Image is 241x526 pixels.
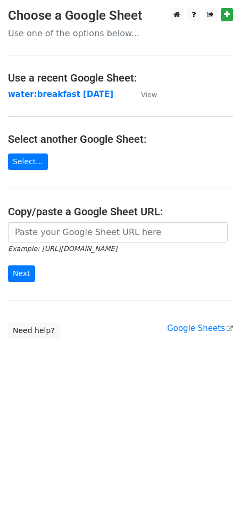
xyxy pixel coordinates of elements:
h4: Use a recent Google Sheet: [8,71,233,84]
a: Need help? [8,322,60,339]
p: Use one of the options below... [8,28,233,39]
h4: Copy/paste a Google Sheet URL: [8,205,233,218]
input: Paste your Google Sheet URL here [8,222,228,242]
a: Google Sheets [167,323,233,333]
h4: Select another Google Sheet: [8,133,233,145]
input: Next [8,265,35,282]
small: View [141,91,157,99]
a: water:breakfast [DATE] [8,90,113,99]
small: Example: [URL][DOMAIN_NAME] [8,245,117,253]
h3: Choose a Google Sheet [8,8,233,23]
a: Select... [8,153,48,170]
a: View [130,90,157,99]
